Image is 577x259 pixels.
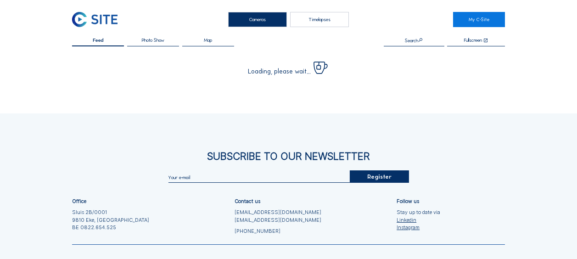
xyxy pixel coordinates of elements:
div: Office [72,199,86,204]
a: [EMAIL_ADDRESS][DOMAIN_NAME] [235,216,321,224]
div: Register [350,170,409,183]
div: Follow us [397,199,419,204]
div: Stay up to date via [397,208,440,231]
div: Cameras [228,12,287,27]
span: Photo Show [142,38,164,43]
div: Contact us [235,199,260,204]
a: [EMAIL_ADDRESS][DOMAIN_NAME] [235,208,321,216]
a: Instagram [397,224,440,231]
span: Loading, please wait... [248,68,311,74]
span: Map [204,38,212,43]
div: Timelapses [290,12,349,27]
span: Feed [93,38,104,43]
img: C-SITE Logo [72,12,118,27]
a: My C-Site [453,12,505,27]
a: [PHONE_NUMBER] [235,227,321,235]
div: Fullscreen [464,38,482,43]
a: Linkedin [397,216,440,224]
div: Subscribe to our newsletter [72,151,505,161]
input: Your e-mail [168,175,350,180]
a: C-SITE Logo [72,12,124,27]
div: Sluis 2B/0001 9810 Eke, [GEOGRAPHIC_DATA] BE 0822.654.525 [72,208,149,231]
